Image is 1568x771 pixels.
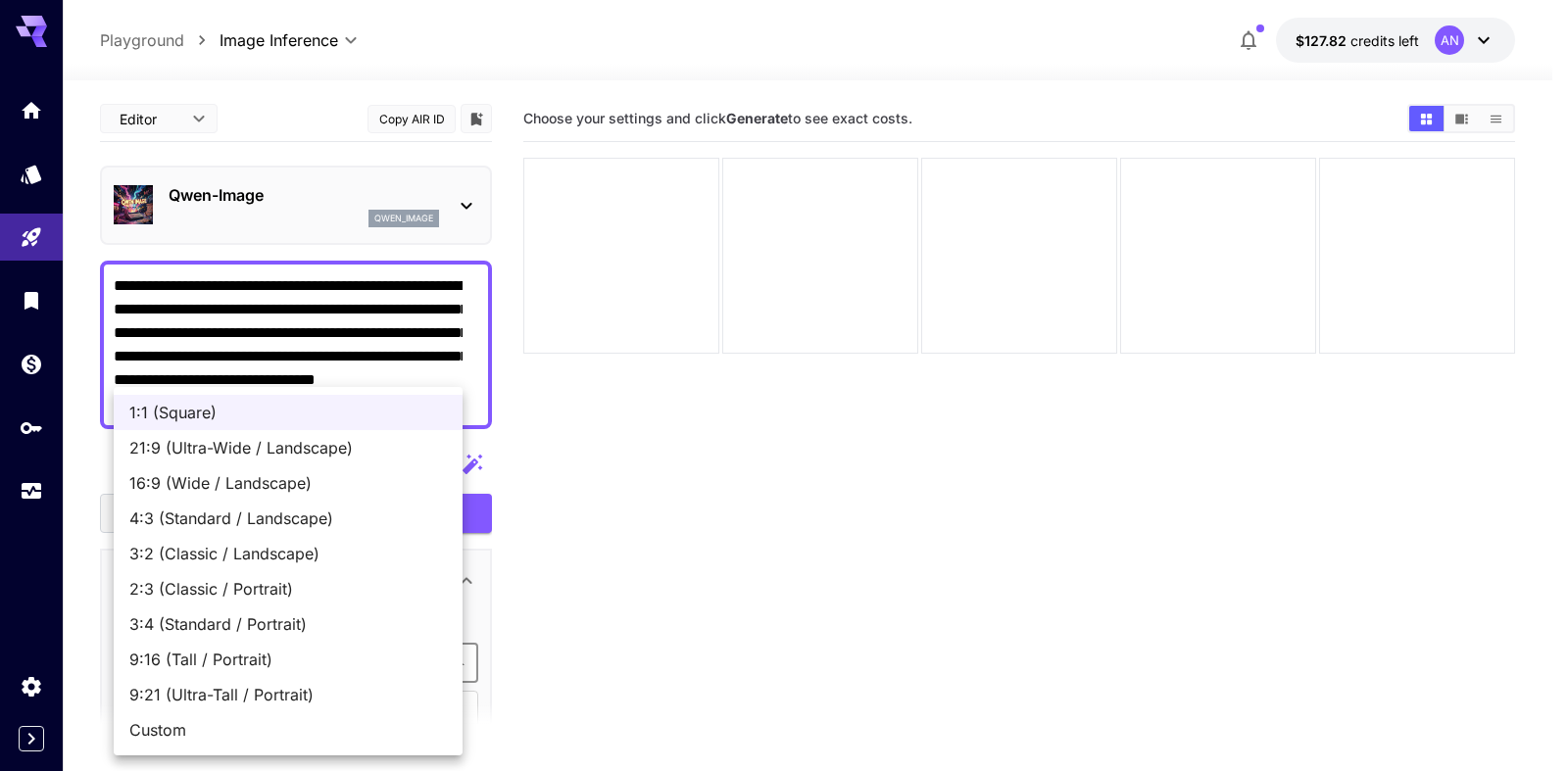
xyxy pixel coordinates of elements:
[129,401,447,424] span: 1:1 (Square)
[129,577,447,601] span: 2:3 (Classic / Portrait)
[129,471,447,495] span: 16:9 (Wide / Landscape)
[129,612,447,636] span: 3:4 (Standard / Portrait)
[129,436,447,459] span: 21:9 (Ultra-Wide / Landscape)
[129,542,447,565] span: 3:2 (Classic / Landscape)
[129,718,447,742] span: Custom
[129,506,447,530] span: 4:3 (Standard / Landscape)
[129,683,447,706] span: 9:21 (Ultra-Tall / Portrait)
[129,648,447,671] span: 9:16 (Tall / Portrait)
